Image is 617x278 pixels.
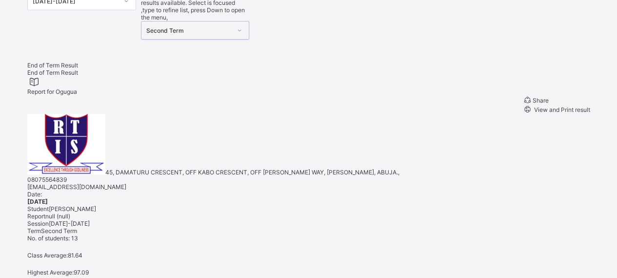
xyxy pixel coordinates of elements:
[45,213,70,220] span: null (null)
[70,235,78,242] span: 13
[49,205,96,213] span: [PERSON_NAME]
[27,220,49,227] span: Session
[27,198,590,205] span: [DATE]
[533,97,549,104] span: Share
[27,205,49,213] span: Student
[27,213,45,220] span: Report
[41,227,77,235] span: Second Term
[74,269,89,276] span: 97.09
[27,269,74,276] span: Highest Average:
[27,235,70,242] span: No. of students:
[533,106,590,113] span: View and Print result
[27,88,77,95] span: Report for Ogugua
[27,114,105,174] img: rtis.png
[27,252,68,259] span: Class Average:
[27,169,399,191] span: 45, DAMATURU CRESCENT, OFF KABO CRESCENT, OFF [PERSON_NAME] WAY, [PERSON_NAME], ABUJA., 080755648...
[27,191,42,198] span: Date:
[49,220,90,227] span: [DATE]-[DATE]
[27,227,41,235] span: Term
[27,62,78,69] span: End of Term Result
[27,69,78,76] span: End of Term Result
[146,27,232,34] div: Second Term
[68,252,82,259] span: 81.64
